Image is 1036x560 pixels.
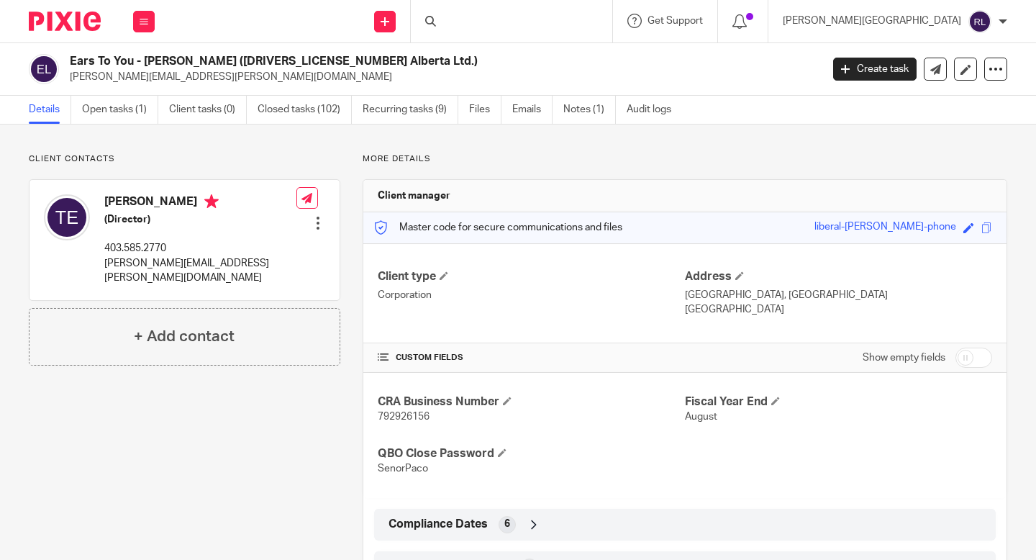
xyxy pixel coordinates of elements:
[981,222,992,233] span: Copy to clipboard
[134,325,235,348] h4: + Add contact
[685,269,992,284] h4: Address
[863,351,945,365] label: Show empty fields
[963,222,974,233] span: Edit code
[685,288,992,302] p: [GEOGRAPHIC_DATA], [GEOGRAPHIC_DATA]
[771,397,780,405] span: Edit Fiscal Year End
[104,256,296,286] p: [PERSON_NAME][EMAIL_ADDRESS][PERSON_NAME][DOMAIN_NAME]
[968,10,991,33] img: svg%3E
[70,54,663,69] h2: Ears To You - [PERSON_NAME] ([DRIVERS_LICENSE_NUMBER] Alberta Ltd.)
[833,58,917,81] a: Create task
[363,153,1007,165] p: More details
[440,271,448,280] span: Change Client type
[378,352,685,363] h4: CUSTOM FIELDS
[29,12,101,31] img: Pixie
[378,446,685,461] h4: QBO Close Password
[378,464,428,474] span: SenorPaco
[374,220,622,235] p: Master code for secure communications and files
[82,96,158,124] a: Open tasks (1)
[378,269,685,284] h4: Client type
[388,517,488,532] span: Compliance Dates
[735,271,744,280] span: Edit Address
[44,194,90,240] img: svg%3E
[378,412,430,422] span: 792926156
[685,394,992,410] h4: Fiscal Year End
[512,96,553,124] a: Emails
[498,448,506,457] span: Edit QBO Close Password
[685,412,717,422] span: August
[29,54,59,84] img: svg%3E
[469,96,501,124] a: Files
[378,189,450,203] h3: Client manager
[104,241,296,256] p: 403.585.2770
[104,194,296,212] h4: [PERSON_NAME]
[647,16,703,26] span: Get Support
[563,96,616,124] a: Notes (1)
[363,96,458,124] a: Recurring tasks (9)
[29,96,71,124] a: Details
[504,517,510,531] span: 6
[783,14,961,28] p: [PERSON_NAME][GEOGRAPHIC_DATA]
[814,220,956,236] div: liberal-[PERSON_NAME]-phone
[378,394,685,410] h4: CRA Business Number
[70,70,812,84] p: [PERSON_NAME][EMAIL_ADDRESS][PERSON_NAME][DOMAIN_NAME]
[378,288,685,302] p: Corporation
[204,194,219,209] i: Primary
[169,96,247,124] a: Client tasks (0)
[924,58,947,81] a: Send new email
[258,96,352,124] a: Closed tasks (102)
[954,58,977,81] a: Edit client
[29,153,340,165] p: Client contacts
[685,302,992,317] p: [GEOGRAPHIC_DATA]
[503,397,512,405] span: Edit CRA Business Number
[104,212,296,227] h5: (Director)
[627,96,682,124] a: Audit logs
